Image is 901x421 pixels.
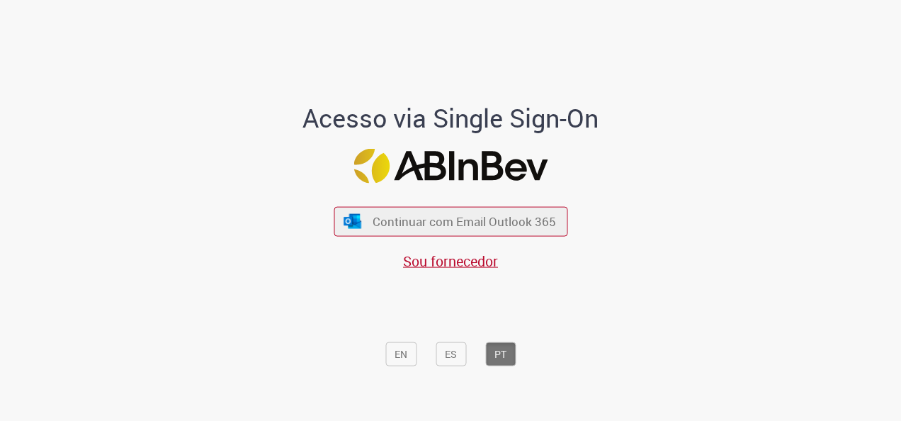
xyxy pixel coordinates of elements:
[343,213,363,228] img: ícone Azure/Microsoft 360
[485,342,516,366] button: PT
[436,342,466,366] button: ES
[373,213,556,230] span: Continuar com Email Outlook 365
[254,103,647,132] h1: Acesso via Single Sign-On
[385,342,416,366] button: EN
[353,149,548,184] img: Logo ABInBev
[334,207,567,236] button: ícone Azure/Microsoft 360 Continuar com Email Outlook 365
[403,251,498,270] a: Sou fornecedor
